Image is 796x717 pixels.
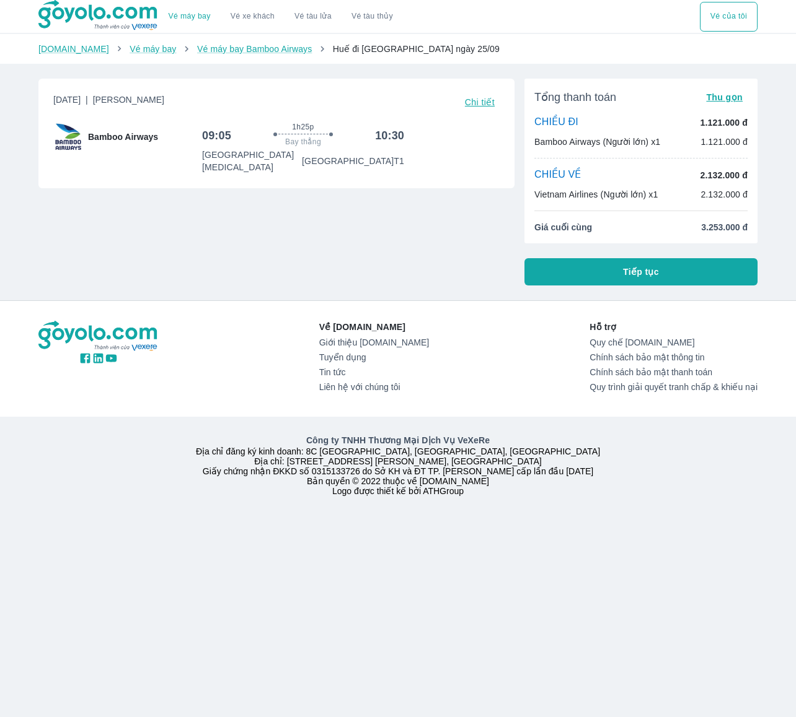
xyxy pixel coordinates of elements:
a: [DOMAIN_NAME] [38,44,109,54]
p: Bamboo Airways (Người lớn) x1 [534,136,660,148]
span: 1h25p [292,122,314,132]
span: Bamboo Airways [88,131,158,143]
p: 1.121.000 đ [701,116,748,129]
a: Vé máy bay [130,44,176,54]
a: Vé tàu lửa [285,2,342,32]
a: Vé xe khách [231,12,275,21]
a: Quy trình giải quyết tranh chấp & khiếu nại [590,382,758,392]
span: Giá cuối cùng [534,221,592,233]
span: Tổng thanh toán [534,90,616,105]
p: Vietnam Airlines (Người lớn) x1 [534,188,658,201]
a: Quy chế [DOMAIN_NAME] [590,337,758,347]
span: Huế đi [GEOGRAPHIC_DATA] ngày 25/09 [333,44,500,54]
button: Thu gọn [701,89,748,106]
p: CHIỀU ĐI [534,116,578,129]
a: Vé máy bay [169,12,211,21]
a: Tuyển dụng [319,352,429,362]
button: Vé tàu thủy [342,2,403,32]
img: logo [38,321,159,352]
span: [DATE] [53,93,164,111]
span: [PERSON_NAME] [93,95,164,105]
span: | [86,95,88,105]
p: Hỗ trợ [590,321,758,333]
h6: 10:30 [375,128,404,143]
a: Tin tức [319,367,429,377]
span: Bay thẳng [285,137,321,147]
a: Giới thiệu [DOMAIN_NAME] [319,337,429,347]
p: [GEOGRAPHIC_DATA] [MEDICAL_DATA] [202,149,302,173]
p: Công ty TNHH Thương Mại Dịch Vụ VeXeRe [41,434,755,446]
div: choose transportation mode [159,2,403,32]
a: Chính sách bảo mật thanh toán [590,367,758,377]
p: CHIỀU VỀ [534,168,582,182]
span: Thu gọn [706,92,743,102]
p: [GEOGRAPHIC_DATA] T1 [302,155,404,167]
a: Vé máy bay Bamboo Airways [197,44,312,54]
div: choose transportation mode [700,2,758,32]
div: Địa chỉ đăng ký kinh doanh: 8C [GEOGRAPHIC_DATA], [GEOGRAPHIC_DATA], [GEOGRAPHIC_DATA] Địa chỉ: [... [31,434,765,496]
a: Chính sách bảo mật thông tin [590,352,758,362]
span: Tiếp tục [623,266,659,278]
span: Chi tiết [465,97,495,107]
button: Tiếp tục [524,258,758,285]
h6: 09:05 [202,128,231,143]
span: 3.253.000 đ [701,221,748,233]
p: 1.121.000 đ [701,136,748,148]
nav: breadcrumb [38,43,758,55]
button: Chi tiết [460,93,500,111]
p: 2.132.000 đ [701,188,748,201]
p: 2.132.000 đ [701,169,748,181]
button: Vé của tôi [700,2,758,32]
a: Liên hệ với chúng tôi [319,382,429,392]
p: Về [DOMAIN_NAME] [319,321,429,333]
